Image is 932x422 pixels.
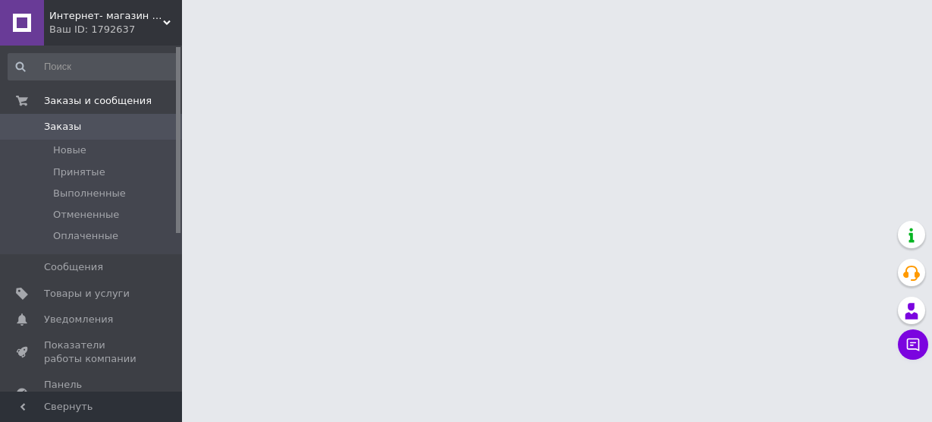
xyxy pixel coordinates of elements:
[53,143,86,157] span: Новые
[53,229,118,243] span: Оплаченные
[53,208,119,222] span: Отмененные
[44,94,152,108] span: Заказы и сообщения
[49,9,163,23] span: Интернет- магазин " I-Beauty"
[44,120,81,134] span: Заказы
[53,165,105,179] span: Принятые
[44,339,140,366] span: Показатели работы компании
[8,53,179,80] input: Поиск
[44,287,130,301] span: Товары и услуги
[53,187,126,200] span: Выполненные
[898,329,928,360] button: Чат с покупателем
[44,260,103,274] span: Сообщения
[44,313,113,326] span: Уведомления
[44,378,140,405] span: Панель управления
[49,23,182,36] div: Ваш ID: 1792637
